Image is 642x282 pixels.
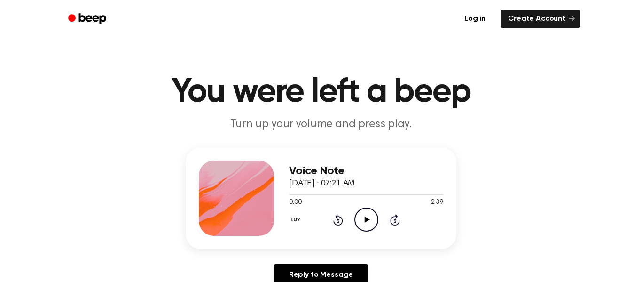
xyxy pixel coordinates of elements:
span: [DATE] · 07:21 AM [289,179,355,188]
a: Beep [62,10,115,28]
p: Turn up your volume and press play. [141,117,501,132]
h1: You were left a beep [80,75,562,109]
a: Log in [455,8,495,30]
span: 2:39 [431,198,443,208]
a: Create Account [501,10,580,28]
button: 1.0x [289,212,303,228]
h3: Voice Note [289,165,443,177]
span: 0:00 [289,198,301,208]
